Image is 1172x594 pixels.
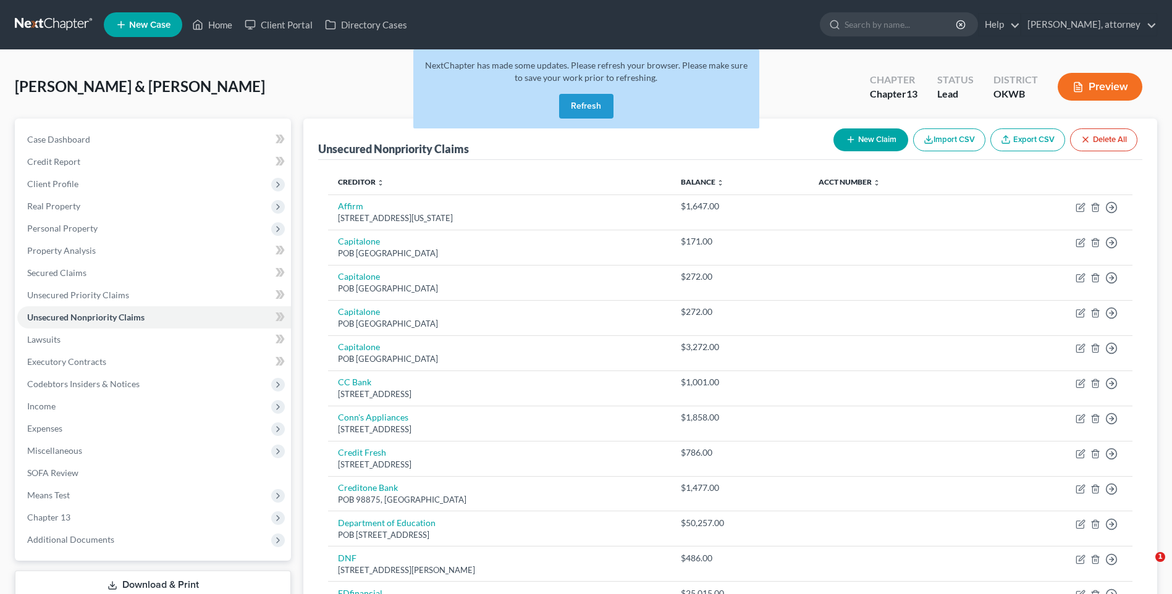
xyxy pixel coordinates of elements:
[845,13,958,36] input: Search by name...
[17,151,291,173] a: Credit Report
[27,490,70,500] span: Means Test
[937,87,974,101] div: Lead
[238,14,319,36] a: Client Portal
[27,267,86,278] span: Secured Claims
[186,14,238,36] a: Home
[27,134,90,144] span: Case Dashboard
[27,223,98,233] span: Personal Property
[338,353,661,365] div: POB [GEOGRAPHIC_DATA]
[870,73,917,87] div: Chapter
[338,271,380,282] a: Capitalone
[338,388,661,400] div: [STREET_ADDRESS]
[338,459,661,471] div: [STREET_ADDRESS]
[338,494,661,506] div: POB 98875, [GEOGRAPHIC_DATA]
[27,467,78,478] span: SOFA Review
[681,517,799,529] div: $50,257.00
[377,179,384,186] i: unfold_more
[681,376,799,388] div: $1,001.00
[27,245,96,256] span: Property Analysis
[27,401,56,411] span: Income
[17,351,291,373] a: Executory Contracts
[681,446,799,459] div: $786.00
[993,87,1038,101] div: OKWB
[15,77,265,95] span: [PERSON_NAME] & [PERSON_NAME]
[17,306,291,328] a: Unsecured Nonpriority Claims
[338,177,384,186] a: Creditor unfold_more
[681,482,799,494] div: $1,477.00
[27,156,80,167] span: Credit Report
[338,482,398,493] a: Creditone Bank
[338,412,408,422] a: Conn's Appliances
[338,529,661,541] div: POB [STREET_ADDRESS]
[425,60,748,83] span: NextChapter has made some updates. Please refresh your browser. Please make sure to save your wor...
[27,379,140,389] span: Codebtors Insiders & Notices
[338,201,363,211] a: Affirm
[318,141,469,156] div: Unsecured Nonpriority Claims
[1130,552,1160,582] iframe: Intercom live chat
[681,411,799,424] div: $1,858.00
[338,283,661,295] div: POB [GEOGRAPHIC_DATA]
[27,201,80,211] span: Real Property
[338,424,661,435] div: [STREET_ADDRESS]
[338,564,661,576] div: [STREET_ADDRESS][PERSON_NAME]
[990,128,1065,151] a: Export CSV
[681,270,799,283] div: $272.00
[873,179,880,186] i: unfold_more
[27,423,62,433] span: Expenses
[681,200,799,212] div: $1,647.00
[338,377,371,387] a: CC Bank
[993,73,1038,87] div: District
[27,312,145,322] span: Unsecured Nonpriority Claims
[681,552,799,564] div: $486.00
[27,512,70,522] span: Chapter 13
[338,318,661,330] div: POB [GEOGRAPHIC_DATA]
[17,262,291,284] a: Secured Claims
[338,553,356,563] a: DNF
[819,177,880,186] a: Acct Number unfold_more
[27,290,129,300] span: Unsecured Priority Claims
[870,87,917,101] div: Chapter
[717,179,724,186] i: unfold_more
[1021,14,1157,36] a: [PERSON_NAME], attorney
[1058,73,1142,101] button: Preview
[338,306,380,317] a: Capitalone
[833,128,908,151] button: New Claim
[17,462,291,484] a: SOFA Review
[27,445,82,456] span: Miscellaneous
[338,341,380,352] a: Capitalone
[681,177,724,186] a: Balance unfold_more
[27,178,78,189] span: Client Profile
[17,328,291,351] a: Lawsuits
[129,20,171,30] span: New Case
[17,284,291,306] a: Unsecured Priority Claims
[681,341,799,353] div: $3,272.00
[338,447,386,458] a: Credit Fresh
[913,128,985,151] button: Import CSV
[27,356,106,367] span: Executory Contracts
[559,94,613,119] button: Refresh
[338,517,436,528] a: Department of Education
[27,534,114,545] span: Additional Documents
[1155,552,1165,562] span: 1
[937,73,974,87] div: Status
[338,248,661,259] div: POB [GEOGRAPHIC_DATA]
[338,236,380,246] a: Capitalone
[27,334,61,345] span: Lawsuits
[979,14,1020,36] a: Help
[681,235,799,248] div: $171.00
[338,212,661,224] div: [STREET_ADDRESS][US_STATE]
[1070,128,1137,151] button: Delete All
[319,14,413,36] a: Directory Cases
[17,128,291,151] a: Case Dashboard
[681,306,799,318] div: $272.00
[906,88,917,99] span: 13
[17,240,291,262] a: Property Analysis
